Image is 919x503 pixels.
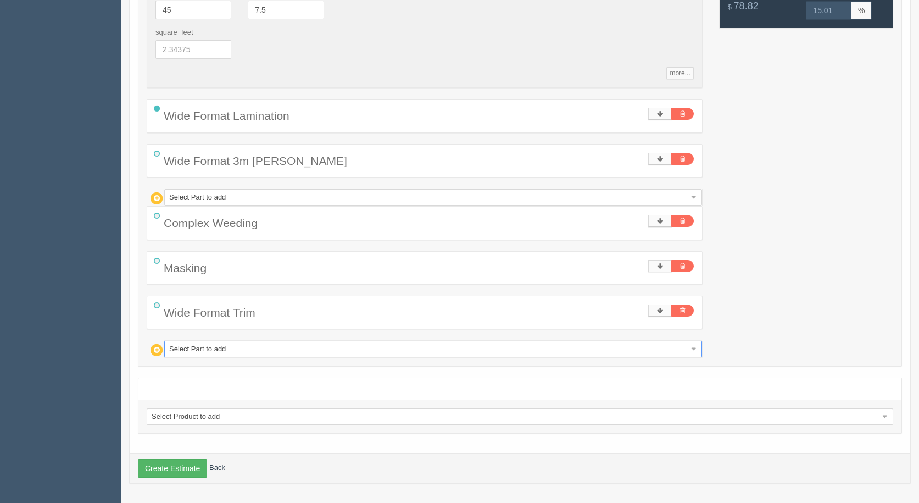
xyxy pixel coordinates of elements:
span: % [851,1,872,20]
a: Back [209,464,225,472]
span: $ [728,3,732,11]
a: Select Part to add [164,189,702,206]
a: Select Product to add [147,408,893,425]
span: Complex Weeding [164,217,258,229]
span: Masking [164,262,207,274]
input: 2.34375 [155,40,231,59]
span: Wide Format Lamination [164,109,289,122]
span: Select Part to add [169,341,687,357]
button: Create Estimate [138,459,207,478]
a: more... [666,67,693,79]
a: Select Part to add [164,341,702,357]
span: Wide Format Trim [164,306,255,319]
span: Select Part to add [169,190,687,205]
span: 78.82 [734,1,759,12]
label: square_feet [155,27,193,38]
span: Wide Format 3m [PERSON_NAME] [164,154,347,167]
span: Select Product to add [152,409,878,424]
